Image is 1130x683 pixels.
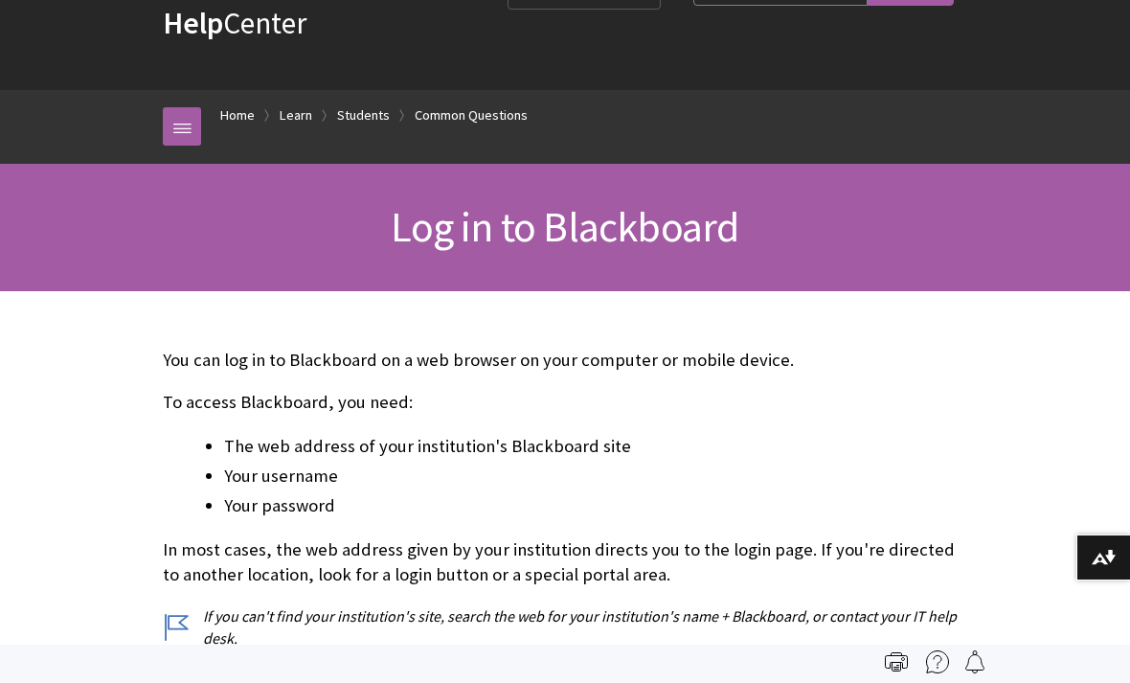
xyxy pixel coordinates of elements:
[963,650,986,673] img: Follow this page
[163,4,223,42] strong: Help
[224,492,967,519] li: Your password
[224,463,967,489] li: Your username
[415,103,528,127] a: Common Questions
[280,103,312,127] a: Learn
[337,103,390,127] a: Students
[391,200,738,253] span: Log in to Blackboard
[224,433,967,460] li: The web address of your institution's Blackboard site
[163,390,967,415] p: To access Blackboard, you need:
[220,103,255,127] a: Home
[163,348,967,373] p: You can log in to Blackboard on a web browser on your computer or mobile device.
[885,650,908,673] img: Print
[163,4,306,42] a: HelpCenter
[926,650,949,673] img: More help
[163,537,967,587] p: In most cases, the web address given by your institution directs you to the login page. If you're...
[163,605,967,649] p: If you can't find your institution's site, search the web for your institution's name + Blackboar...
